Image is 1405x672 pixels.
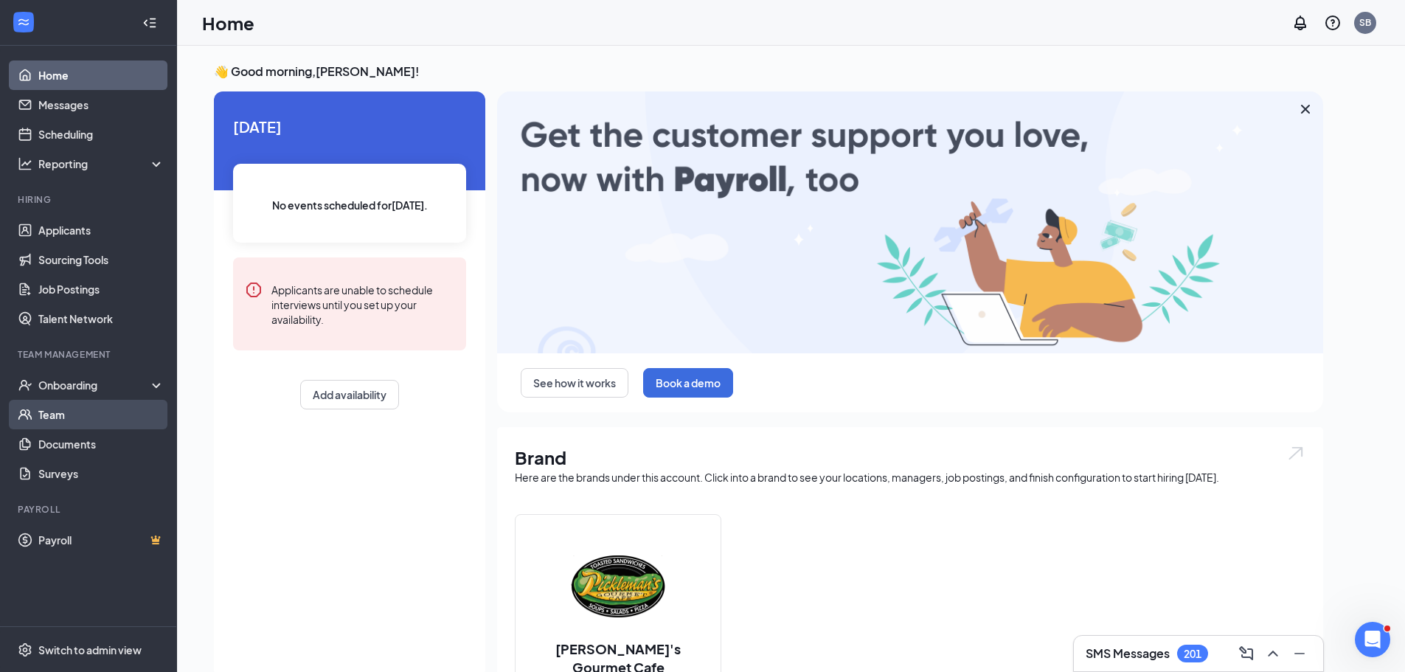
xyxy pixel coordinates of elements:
svg: Error [245,281,263,299]
svg: WorkstreamLogo [16,15,31,30]
div: Team Management [18,348,162,361]
a: Scheduling [38,119,164,149]
button: ComposeMessage [1235,642,1258,665]
a: Team [38,400,164,429]
a: Applicants [38,215,164,245]
div: Reporting [38,156,165,171]
svg: Settings [18,642,32,657]
svg: Analysis [18,156,32,171]
button: Book a demo [643,368,733,398]
div: Hiring [18,193,162,206]
span: No events scheduled for [DATE] . [272,197,428,213]
iframe: Intercom live chat [1355,622,1390,657]
h3: 👋 Good morning, [PERSON_NAME] ! [214,63,1323,80]
svg: Collapse [142,15,157,30]
a: Sourcing Tools [38,245,164,274]
svg: Cross [1297,100,1314,118]
div: Here are the brands under this account. Click into a brand to see your locations, managers, job p... [515,470,1305,485]
img: Pickleman's Gourmet Cafe [571,539,665,634]
button: Add availability [300,380,399,409]
a: Job Postings [38,274,164,304]
svg: ChevronUp [1264,645,1282,662]
div: 201 [1184,648,1201,660]
svg: ComposeMessage [1238,645,1255,662]
a: Surveys [38,459,164,488]
h1: Home [202,10,254,35]
button: ChevronUp [1261,642,1285,665]
a: PayrollCrown [38,525,164,555]
div: Onboarding [38,378,152,392]
button: Minimize [1288,642,1311,665]
div: Applicants are unable to schedule interviews until you set up your availability. [271,281,454,327]
img: open.6027fd2a22e1237b5b06.svg [1286,445,1305,462]
div: Switch to admin view [38,642,142,657]
div: SB [1359,16,1371,29]
a: Talent Network [38,304,164,333]
a: Documents [38,429,164,459]
svg: UserCheck [18,378,32,392]
a: Messages [38,90,164,119]
svg: Minimize [1291,645,1308,662]
span: [DATE] [233,115,466,138]
svg: Notifications [1291,14,1309,32]
div: Payroll [18,503,162,516]
a: Home [38,60,164,90]
img: payroll-large.gif [497,91,1323,353]
button: See how it works [521,368,628,398]
svg: QuestionInfo [1324,14,1342,32]
h3: SMS Messages [1086,645,1170,662]
h1: Brand [515,445,1305,470]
